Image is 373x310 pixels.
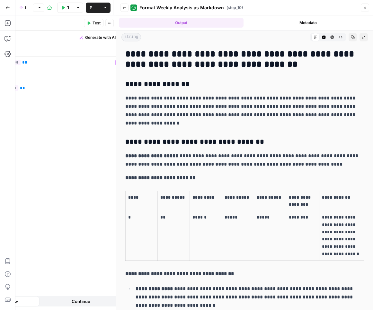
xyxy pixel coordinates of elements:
button: Test Workflow [57,3,73,13]
span: ( step_10 ) [226,5,243,11]
button: Publish [86,3,100,13]
span: string [121,33,141,41]
button: Metadata [246,18,371,28]
button: Version 1 [33,4,44,12]
span: Generate with AI [85,35,116,40]
button: Lifecycle Sequence Analysis - Compare Multiple Specific Emails [15,3,31,13]
button: Generate with AI [77,33,124,42]
button: Output [119,18,244,28]
button: Test [84,19,103,27]
button: Continue [40,296,123,306]
span: Format Weekly Analysis as Markdown [139,4,224,11]
span: Continue [72,298,90,305]
span: Test Workflow [67,4,69,11]
span: Lifecycle Sequence Analysis - Compare Multiple Specific Emails [25,4,28,11]
span: Publish [90,4,96,11]
span: Test [93,20,101,26]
